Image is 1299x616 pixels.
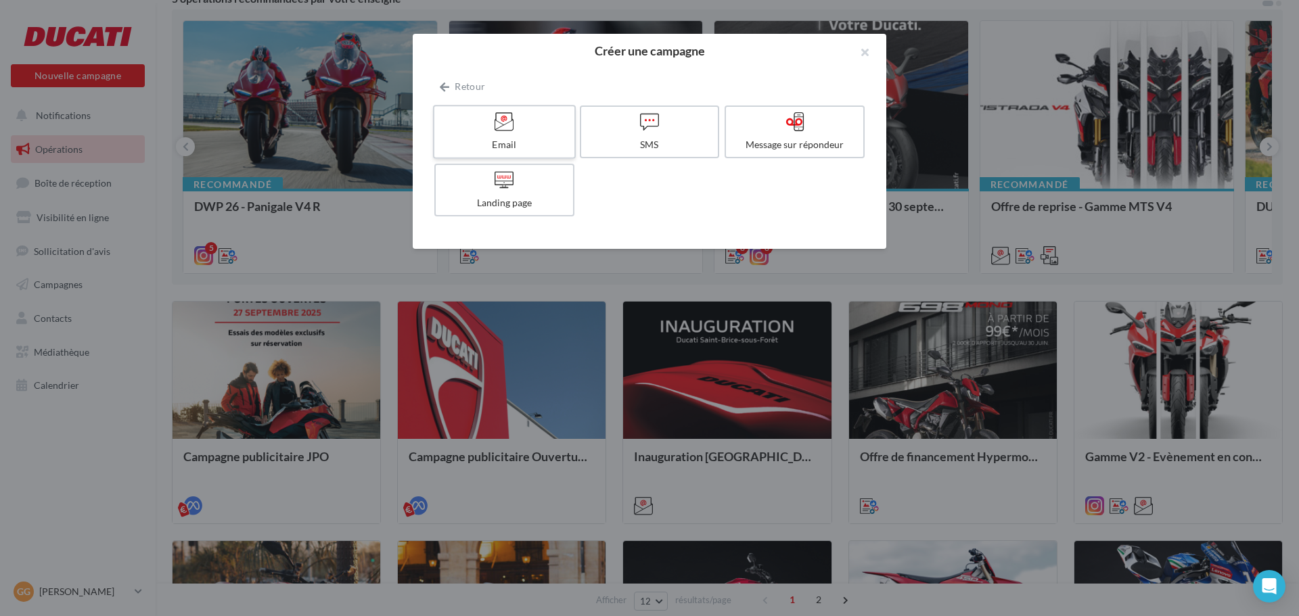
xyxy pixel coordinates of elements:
div: Email [440,138,568,151]
button: Retour [434,78,491,95]
div: Open Intercom Messenger [1253,570,1285,602]
h2: Créer une campagne [434,45,865,57]
div: SMS [587,138,713,151]
div: Landing page [441,196,568,210]
div: Message sur répondeur [731,138,858,151]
